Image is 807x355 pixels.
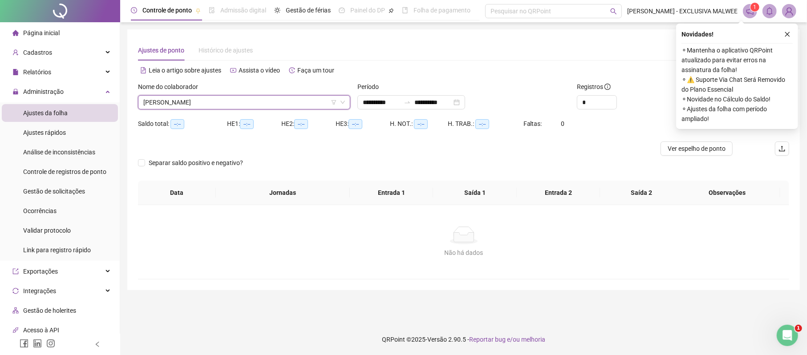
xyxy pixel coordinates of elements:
span: Separar saldo positivo e negativo? [145,158,247,168]
span: close [784,31,791,37]
span: Cadastros [23,49,52,56]
span: home [12,30,19,36]
span: 1 [795,325,802,332]
span: ⚬ ⚠️ Suporte Via Chat Será Removido do Plano Essencial [681,75,793,94]
span: --:-- [349,119,362,129]
span: Registros [577,82,611,92]
span: Exportações [23,268,58,275]
span: user-add [12,49,19,56]
span: youtube [230,67,236,73]
span: book [402,7,408,13]
label: Período [357,82,385,92]
span: ⚬ Ajustes da folha com período ampliado! [681,104,793,124]
span: Folha de pagamento [414,7,470,14]
th: Saída 2 [600,181,683,205]
span: Faça um tour [297,67,334,74]
div: Saldo total: [138,119,227,129]
span: search [610,8,617,15]
div: HE 1: [227,119,281,129]
span: ⚬ Novidade no Cálculo do Saldo! [681,94,793,104]
span: api [12,327,19,333]
iframe: Intercom live chat [777,325,798,346]
span: Assista o vídeo [239,67,280,74]
span: linkedin [33,339,42,348]
span: info-circle [604,84,611,90]
span: sync [12,288,19,294]
th: Saída 1 [433,181,516,205]
span: Integrações [23,287,56,294]
span: pushpin [389,8,394,13]
th: Data [138,181,216,205]
span: left [94,341,101,347]
label: Nome do colaborador [138,82,204,92]
span: --:-- [240,119,254,129]
span: Acesso à API [23,327,59,334]
span: Reportar bug e/ou melhoria [469,336,545,343]
span: dashboard [339,7,345,13]
span: upload [779,145,786,152]
span: [PERSON_NAME] - EXCLUSIVA MALWEE [627,6,738,16]
span: Ocorrências [23,207,57,214]
span: Análise de inconsistências [23,149,95,156]
span: Ajustes rápidos [23,129,66,136]
div: HE 3: [336,119,390,129]
th: Jornadas [216,181,350,205]
div: H. NOT.: [390,119,448,129]
span: Admissão digital [220,7,266,14]
span: facebook [20,339,28,348]
span: --:-- [294,119,308,129]
span: Ajustes da folha [23,109,68,117]
span: instagram [46,339,55,348]
span: 0 [561,120,565,127]
span: Ver espelho de ponto [668,144,726,153]
span: --:-- [170,119,184,129]
span: ⚬ Mantenha o aplicativo QRPoint atualizado para evitar erros na assinatura da folha! [681,45,793,75]
span: Link para registro rápido [23,246,91,254]
span: pushpin [195,8,201,13]
div: HE 2: [281,119,336,129]
sup: 1 [750,3,759,12]
span: Novidades ! [681,29,714,39]
span: apartment [12,307,19,314]
span: --:-- [414,119,428,129]
span: Faltas: [523,120,543,127]
span: history [289,67,295,73]
span: Versão [427,336,447,343]
span: Validar protocolo [23,227,71,234]
span: file-text [140,67,146,73]
span: 1 [754,4,757,10]
span: Painel do DP [350,7,385,14]
footer: QRPoint © 2025 - 2.90.5 - [120,324,807,355]
span: Observações [681,188,773,198]
img: 7489 [783,4,796,18]
span: sun [274,7,280,13]
span: clock-circle [131,7,137,13]
div: H. TRAB.: [448,119,523,129]
span: export [12,268,19,274]
span: Histórico de ajustes [199,47,253,54]
span: Gestão de solicitações [23,188,85,195]
span: to [404,99,411,106]
div: Não há dados [149,248,779,258]
span: Leia o artigo sobre ajustes [149,67,221,74]
span: Gestão de férias [286,7,331,14]
th: Entrada 1 [350,181,433,205]
span: lock [12,89,19,95]
span: notification [746,7,754,15]
span: KAMILLA TOMÉ DA SILVA [143,96,345,109]
button: Ver espelho de ponto [661,141,733,156]
span: Relatórios [23,69,51,76]
span: Ajustes de ponto [138,47,184,54]
th: Observações [674,181,780,205]
span: Controle de ponto [142,7,192,14]
span: Página inicial [23,29,60,36]
span: swap-right [404,99,411,106]
span: file-done [209,7,215,13]
span: down [340,100,345,105]
span: Gestão de holerites [23,307,76,314]
span: file [12,69,19,75]
span: filter [331,100,337,105]
th: Entrada 2 [517,181,600,205]
span: Administração [23,88,64,95]
span: --:-- [475,119,489,129]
